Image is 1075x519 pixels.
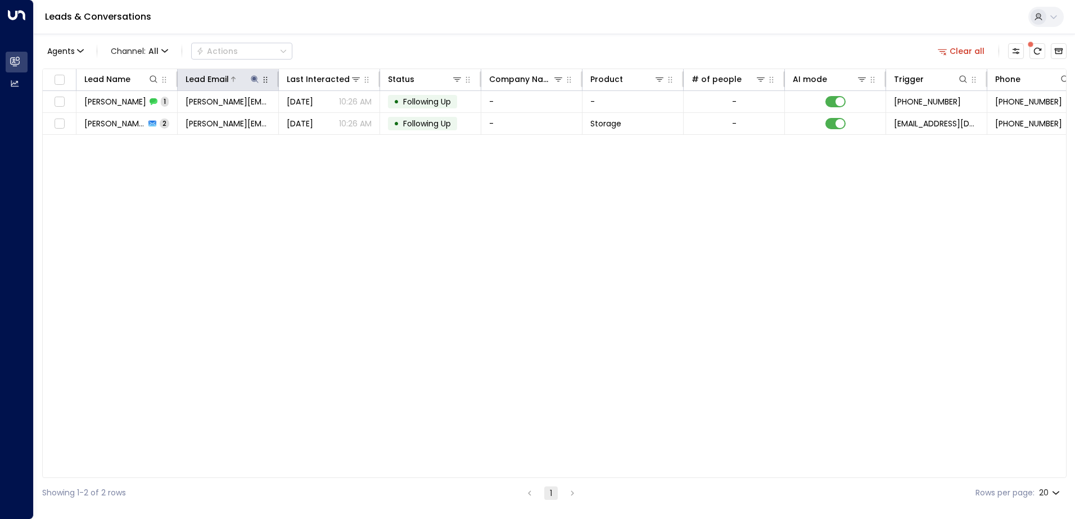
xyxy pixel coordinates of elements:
span: Agents [47,47,75,55]
span: There are new threads available. Refresh the grid to view the latest updates. [1029,43,1045,59]
span: +447584676813 [894,96,961,107]
div: - [732,96,737,107]
div: Status [388,72,463,86]
div: - [732,118,737,129]
span: Toggle select all [52,73,66,87]
div: # of people [692,72,766,86]
span: Following Up [403,118,451,129]
span: Following Up [403,96,451,107]
button: Channel:All [106,43,173,59]
p: 10:26 AM [339,96,372,107]
div: Actions [196,46,238,56]
span: sophie.denton@hotmail.co.uk [186,96,270,107]
div: Showing 1-2 of 2 rows [42,487,126,499]
span: leads@space-station.co.uk [894,118,979,129]
div: # of people [692,72,742,86]
button: Clear all [933,43,990,59]
div: Trigger [894,72,969,86]
div: AI mode [793,72,868,86]
button: Customize [1008,43,1024,59]
div: Lead Email [186,72,229,86]
div: • [394,92,399,111]
div: Lead Email [186,72,260,86]
p: 10:26 AM [339,118,372,129]
span: 1 [161,97,169,106]
span: +447584676813 [995,118,1062,129]
span: Sophie Denton [84,96,146,107]
span: sophie.denton@hotmail.co.uk [186,118,270,129]
div: AI mode [793,72,827,86]
div: Product [590,72,665,86]
div: 20 [1039,485,1062,501]
button: page 1 [544,486,558,500]
div: Lead Name [84,72,159,86]
span: Storage [590,118,621,129]
div: Company Name [489,72,564,86]
span: 2 [160,119,169,128]
span: All [148,47,159,56]
div: Button group with a nested menu [191,43,292,60]
div: • [394,114,399,133]
td: - [481,113,582,134]
span: Toggle select row [52,95,66,109]
div: Phone [995,72,1020,86]
div: Status [388,72,414,86]
button: Actions [191,43,292,60]
div: Company Name [489,72,553,86]
div: Trigger [894,72,924,86]
div: Last Interacted [287,72,350,86]
td: - [582,91,684,112]
div: Product [590,72,623,86]
span: Sep 28, 2025 [287,118,313,129]
span: Toggle select row [52,117,66,131]
label: Rows per page: [975,487,1035,499]
button: Agents [42,43,88,59]
span: Sophie Denton [84,118,145,129]
nav: pagination navigation [522,486,580,500]
span: Yesterday [287,96,313,107]
td: - [481,91,582,112]
div: Phone [995,72,1071,86]
span: +447584676813 [995,96,1062,107]
a: Leads & Conversations [45,10,151,23]
button: Archived Leads [1051,43,1067,59]
div: Last Interacted [287,72,362,86]
div: Lead Name [84,72,130,86]
span: Channel: [106,43,173,59]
